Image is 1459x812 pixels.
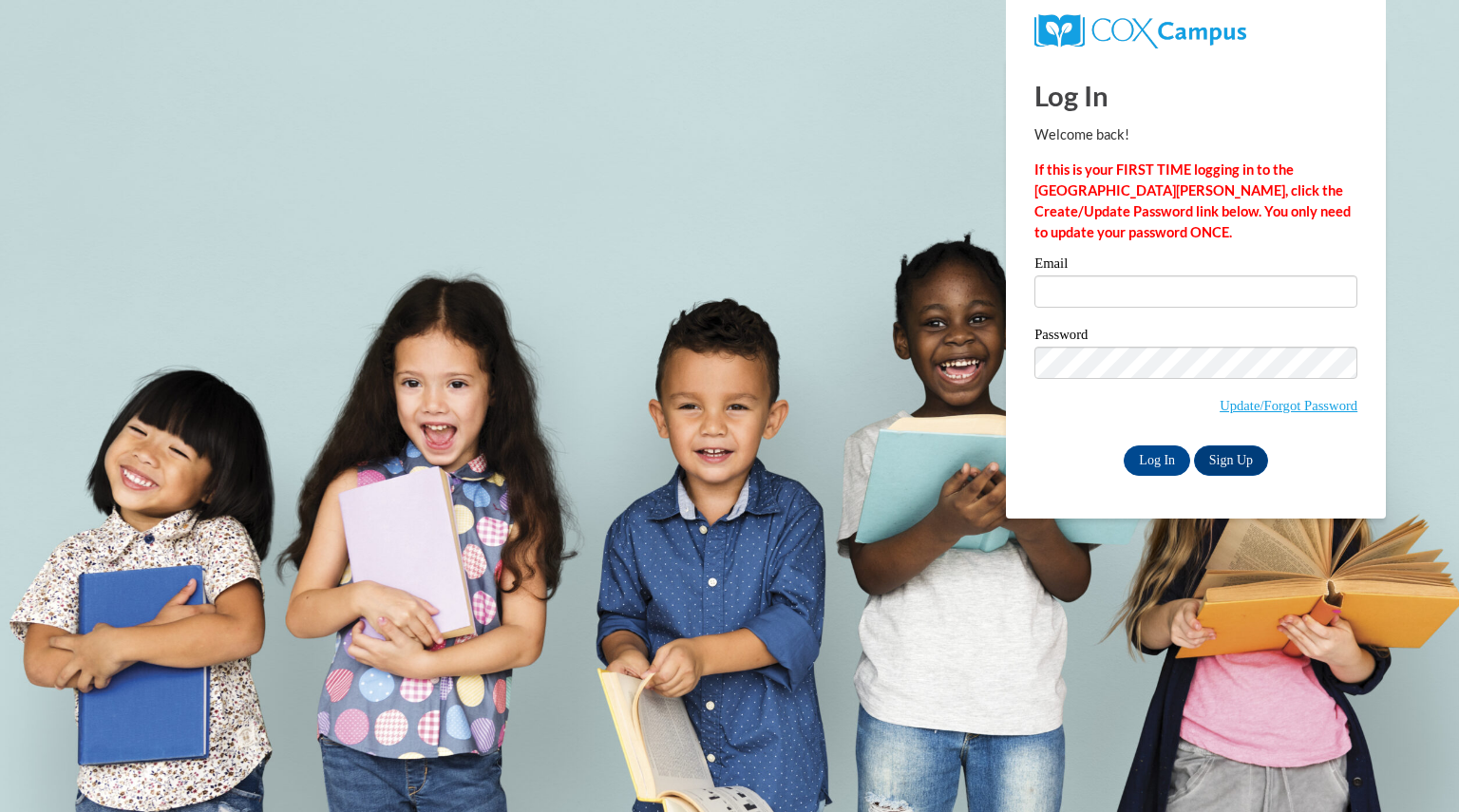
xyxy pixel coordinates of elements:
[1220,398,1357,413] a: Update/Forgot Password
[1034,161,1351,240] strong: If this is your FIRST TIME logging in to the [GEOGRAPHIC_DATA][PERSON_NAME], click the Create/Upd...
[1124,445,1190,476] input: Log In
[1034,22,1246,38] a: COX Campus
[1034,14,1246,48] img: COX Campus
[1194,445,1268,476] a: Sign Up
[1034,124,1357,145] p: Welcome back!
[1034,256,1357,275] label: Email
[1034,76,1357,115] h1: Log In
[1034,328,1357,347] label: Password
